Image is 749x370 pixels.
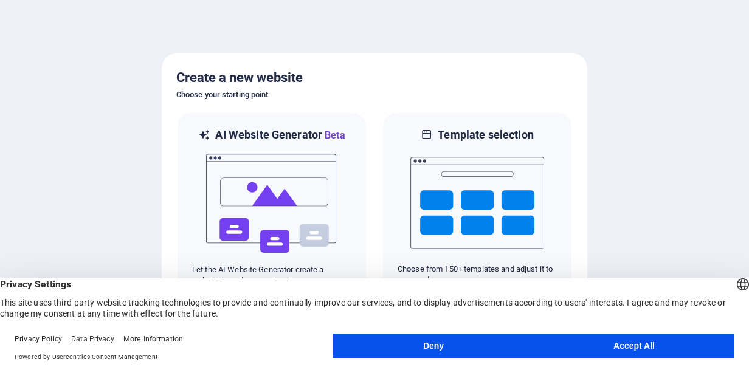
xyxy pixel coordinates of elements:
[176,87,573,102] h6: Choose your starting point
[205,143,339,264] img: ai
[176,68,573,87] h5: Create a new website
[322,129,345,141] span: Beta
[438,128,533,142] h6: Template selection
[215,128,345,143] h6: AI Website Generator
[398,264,557,286] p: Choose from 150+ templates and adjust it to you needs.
[176,112,367,302] div: AI Website GeneratorBetaaiLet the AI Website Generator create a website based on your input.
[382,112,573,302] div: Template selectionChoose from 150+ templates and adjust it to you needs.
[192,264,351,286] p: Let the AI Website Generator create a website based on your input.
